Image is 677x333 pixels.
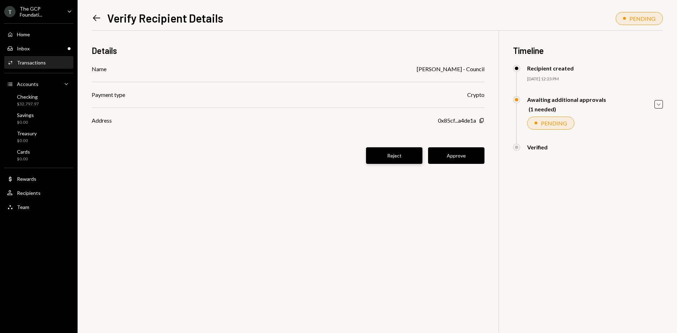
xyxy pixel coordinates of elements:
[17,156,30,162] div: $0.00
[92,45,117,56] h3: Details
[4,42,73,55] a: Inbox
[20,6,61,18] div: The GCP Foundati...
[17,204,29,210] div: Team
[92,116,112,125] div: Address
[428,147,484,164] button: Approve
[438,116,476,125] div: 0x85cf...a4de1a
[17,190,41,196] div: Recipients
[17,138,37,144] div: $0.00
[92,65,106,73] div: Name
[17,94,39,100] div: Checking
[17,60,46,66] div: Transactions
[17,112,34,118] div: Savings
[4,147,73,164] a: Cards$0.00
[541,120,567,127] div: PENDING
[527,144,548,150] div: Verified
[527,65,574,72] div: Recipient created
[17,149,30,155] div: Cards
[4,186,73,199] a: Recipients
[107,11,223,25] h1: Verify Recipient Details
[4,78,73,90] a: Accounts
[4,28,73,41] a: Home
[4,110,73,127] a: Savings$0.00
[17,31,30,37] div: Home
[4,201,73,213] a: Team
[527,76,663,82] div: [DATE] 12:23 PM
[4,128,73,145] a: Treasury$0.00
[17,45,30,51] div: Inbox
[92,91,125,99] div: Payment type
[4,56,73,69] a: Transactions
[527,96,606,103] div: Awaiting additional approvals
[417,65,484,73] div: [PERSON_NAME] - Council
[4,6,16,17] div: T
[17,176,36,182] div: Rewards
[17,130,37,136] div: Treasury
[529,106,606,112] div: (1 needed)
[629,15,655,22] div: PENDING
[4,172,73,185] a: Rewards
[17,101,39,107] div: $32,797.97
[17,119,34,125] div: $0.00
[513,45,663,56] h3: Timeline
[467,91,484,99] div: Crypto
[366,147,422,164] button: Reject
[4,92,73,109] a: Checking$32,797.97
[17,81,38,87] div: Accounts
